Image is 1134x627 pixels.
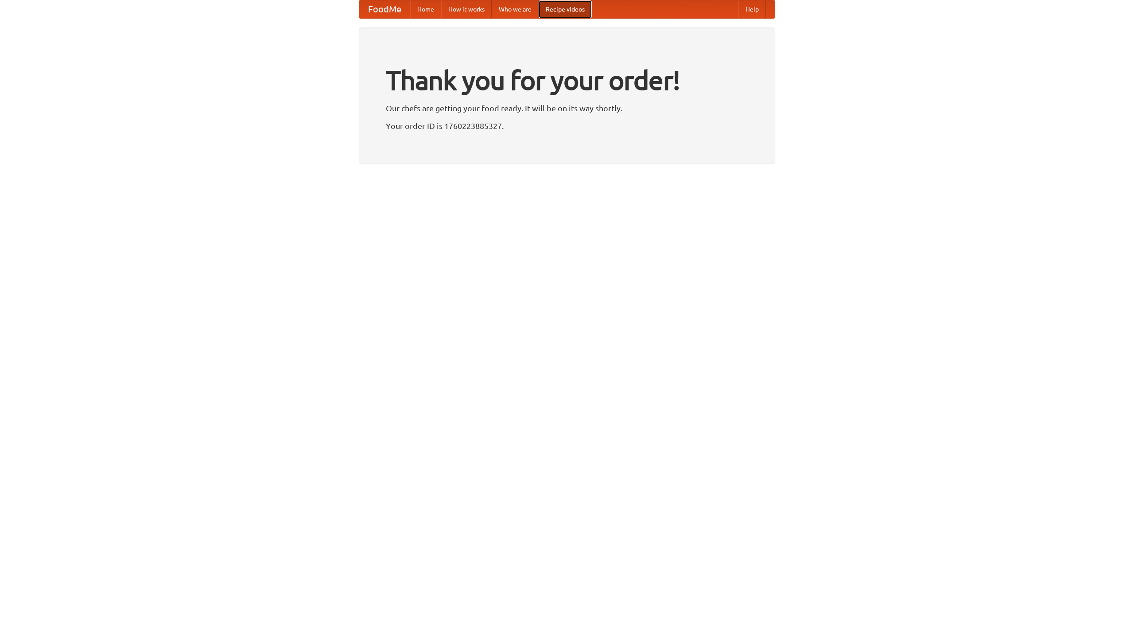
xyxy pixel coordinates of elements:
a: Who we are [492,0,539,18]
p: Your order ID is 1760223885327. [386,119,748,132]
a: FoodMe [359,0,410,18]
a: Recipe videos [539,0,592,18]
a: How it works [441,0,492,18]
h1: Thank you for your order! [386,59,748,101]
p: Our chefs are getting your food ready. It will be on its way shortly. [386,101,748,115]
a: Home [410,0,441,18]
a: Help [738,0,766,18]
